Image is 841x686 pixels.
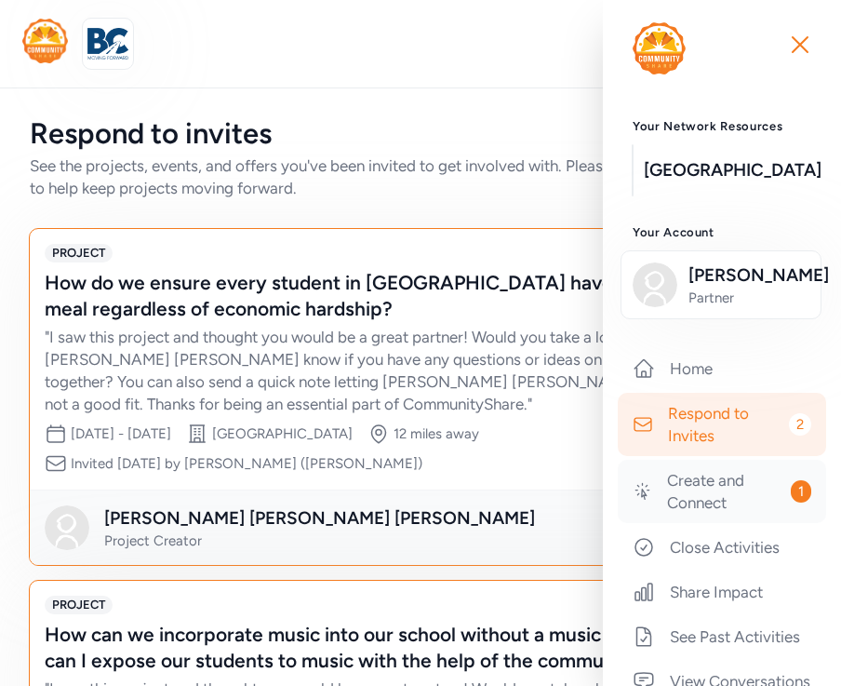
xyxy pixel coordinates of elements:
span: [DATE] - [DATE] [71,425,171,442]
span: 2 [789,413,811,436]
div: Invited [DATE] by [PERSON_NAME] ([PERSON_NAME]) [71,454,422,473]
a: Share Impact [618,572,826,612]
a: Respond to Invites2 [618,393,826,456]
div: 12 miles away [394,424,479,443]
div: How do we ensure every student in [GEOGRAPHIC_DATA] have a nutritious meal regardless of economic... [45,270,759,322]
a: Close Activities [618,527,826,568]
a: Home [618,348,826,389]
div: See the projects, events, and offers you've been invited to get involved with. Please respond in ... [30,155,811,199]
a: Create and Connect1 [618,460,826,523]
div: [GEOGRAPHIC_DATA] [212,424,353,443]
a: [GEOGRAPHIC_DATA] [644,157,821,183]
div: Respond to invites [30,117,811,151]
img: logo [633,22,686,74]
h3: Your Account [633,225,811,240]
img: logo [87,23,128,64]
a: See Past Activities [618,616,826,657]
div: " I saw this project and thought you would be a great partner! Would you take a look and let [PER... [45,326,759,415]
span: [PERSON_NAME] [688,262,809,289]
img: logo [22,19,68,63]
span: Partner [688,289,809,307]
div: [PERSON_NAME] [PERSON_NAME] [PERSON_NAME] [104,505,535,531]
button: [PERSON_NAME]Partner [621,250,821,319]
div: How can we incorporate music into our school without a music teacher? How can I expose our studen... [45,622,759,674]
span: PROJECT [45,244,113,262]
img: Avatar [45,505,89,550]
span: 1 [791,480,811,503]
span: Project Creator [104,532,202,549]
h3: Your Network Resources [633,119,811,134]
span: PROJECT [45,596,113,614]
